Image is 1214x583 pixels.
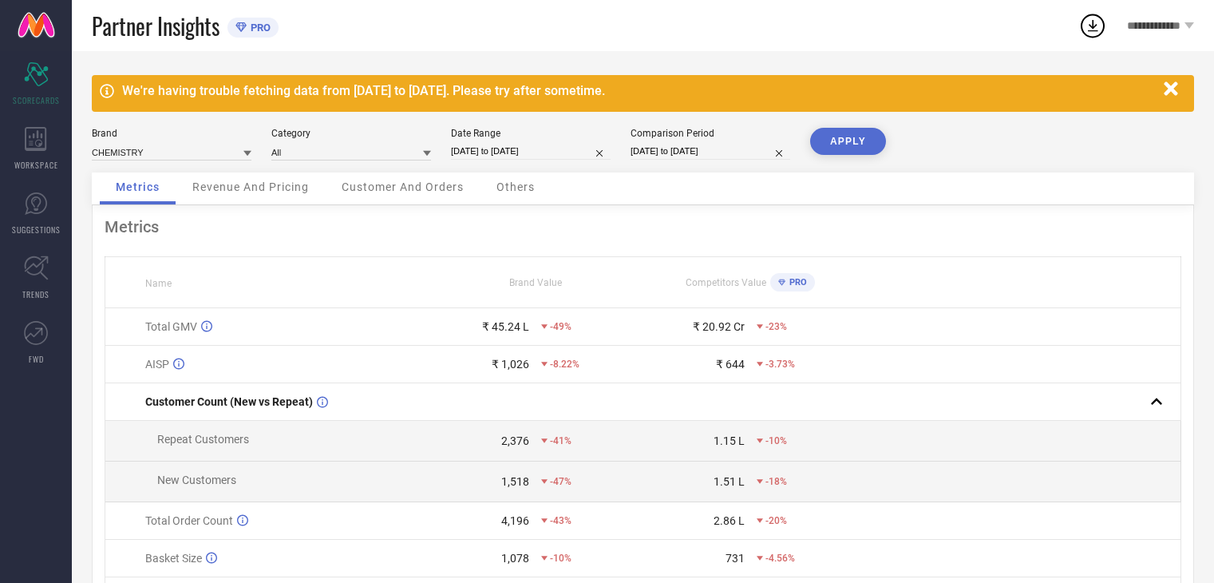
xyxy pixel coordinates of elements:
span: TRENDS [22,288,49,300]
input: Select date range [451,143,611,160]
input: Select comparison period [631,143,790,160]
div: Date Range [451,128,611,139]
div: Brand [92,128,251,139]
span: Name [145,278,172,289]
div: Category [271,128,431,139]
div: 731 [726,552,745,565]
div: ₹ 20.92 Cr [693,320,745,333]
span: -18% [765,476,787,487]
span: Metrics [116,180,160,193]
span: Others [496,180,535,193]
span: -4.56% [765,553,795,564]
div: 1.51 L [714,475,745,488]
span: New Customers [157,474,236,486]
div: 2.86 L [714,514,745,527]
span: -47% [550,476,571,487]
div: ₹ 1,026 [492,358,529,371]
span: Basket Size [145,552,202,565]
span: Repeat Customers [157,433,249,446]
span: -20% [765,515,787,526]
div: Comparison Period [631,128,790,139]
span: SUGGESTIONS [12,224,61,236]
span: WORKSPACE [14,159,58,171]
span: -23% [765,321,787,332]
span: -41% [550,435,571,446]
span: Partner Insights [92,10,219,42]
span: -10% [765,435,787,446]
span: -49% [550,321,571,332]
div: 2,376 [501,434,529,447]
span: FWD [29,353,44,365]
div: 4,196 [501,514,529,527]
div: 1,518 [501,475,529,488]
div: ₹ 644 [716,358,745,371]
span: PRO [785,277,807,288]
span: -3.73% [765,359,795,370]
span: Total GMV [145,320,197,333]
span: -10% [550,553,571,564]
div: 1,078 [501,552,529,565]
div: Metrics [105,217,1181,236]
span: -8.22% [550,359,579,370]
span: SCORECARDS [13,94,60,106]
span: Customer And Orders [342,180,464,193]
div: 1.15 L [714,434,745,447]
span: Brand Value [509,277,562,288]
span: Total Order Count [145,514,233,527]
span: Competitors Value [686,277,766,288]
span: -43% [550,515,571,526]
button: APPLY [810,128,886,155]
span: AISP [145,358,169,371]
div: Open download list [1078,11,1107,40]
span: PRO [247,22,271,34]
div: ₹ 45.24 L [482,320,529,333]
div: We're having trouble fetching data from [DATE] to [DATE]. Please try after sometime. [122,83,1156,98]
span: Revenue And Pricing [192,180,309,193]
span: Customer Count (New vs Repeat) [145,395,313,408]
